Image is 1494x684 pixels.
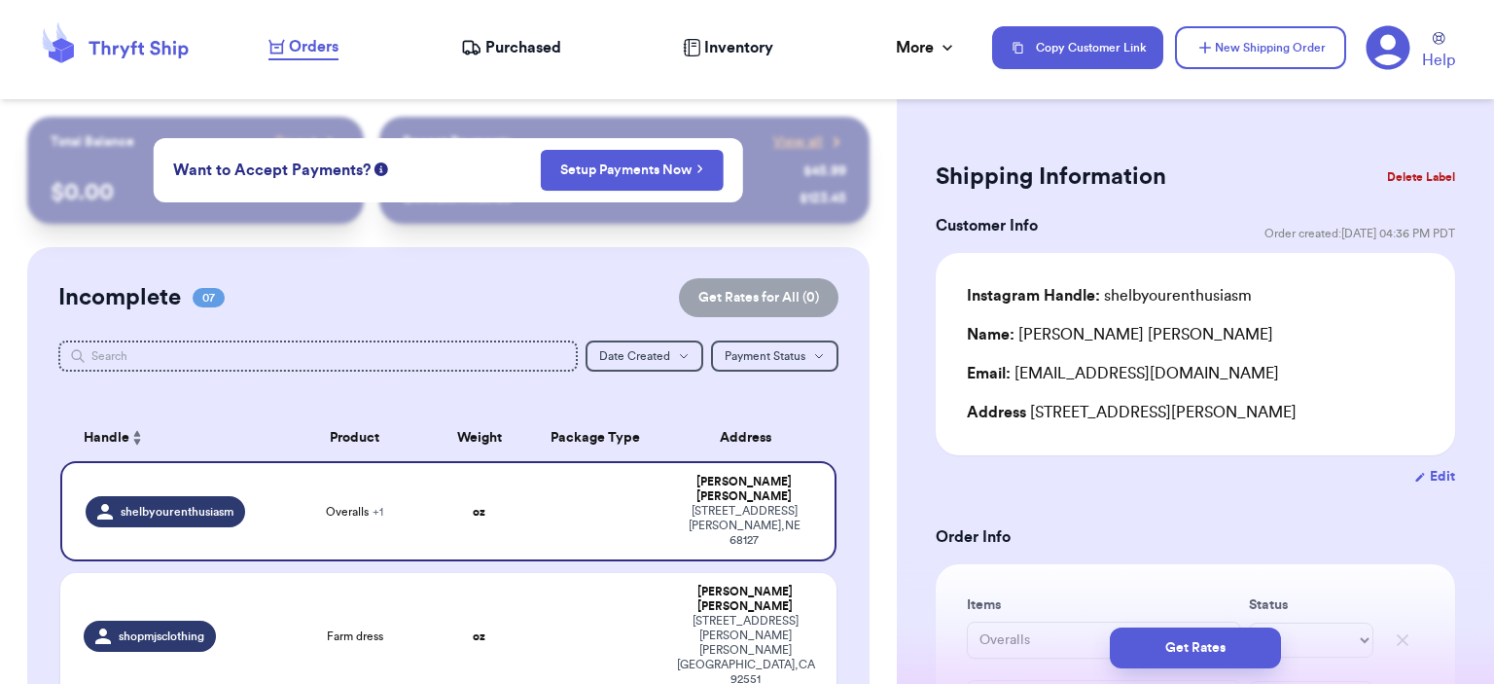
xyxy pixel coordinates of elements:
a: Orders [268,35,338,60]
p: Recent Payments [403,132,511,152]
span: Farm dress [327,629,383,644]
span: Orders [289,35,338,58]
div: [PERSON_NAME] [PERSON_NAME] [967,323,1273,346]
span: shopmjsclothing [119,629,204,644]
a: Payout [275,132,340,152]
a: View all [773,132,846,152]
div: $ 123.45 [800,189,846,208]
button: Sort ascending [129,426,145,450]
p: Total Balance [51,132,134,152]
span: Inventory [704,36,773,59]
div: [PERSON_NAME] [PERSON_NAME] [677,585,813,614]
a: Setup Payments Now [560,161,703,180]
span: Order created: [DATE] 04:36 PM PDT [1264,226,1455,241]
a: Help [1422,32,1455,72]
span: Purchased [485,36,561,59]
h2: Shipping Information [936,162,1166,193]
h2: Incomplete [58,282,181,313]
div: shelbyourenthusiasm [967,284,1252,307]
button: Setup Payments Now [540,150,724,191]
span: shelbyourenthusiasm [121,504,233,520]
th: Weight [433,414,526,461]
span: Payment Status [725,350,805,362]
button: Get Rates [1110,628,1281,668]
p: $ 0.00 [51,177,341,208]
th: Address [665,414,836,461]
span: 07 [193,288,225,307]
div: [EMAIL_ADDRESS][DOMAIN_NAME] [967,362,1424,385]
span: Date Created [599,350,670,362]
div: $ 45.99 [803,162,846,181]
button: Delete Label [1379,156,1463,198]
span: Overalls [326,504,383,520]
th: Product [277,414,433,461]
button: Date Created [586,341,703,372]
div: More [896,36,957,59]
button: Copy Customer Link [992,26,1163,69]
button: New Shipping Order [1175,26,1346,69]
th: Package Type [526,414,666,461]
span: Payout [275,132,317,152]
h3: Order Info [936,525,1455,549]
label: Items [967,595,1241,615]
span: Want to Accept Payments? [173,159,371,182]
button: Edit [1414,467,1455,486]
span: + 1 [373,506,383,518]
a: Purchased [461,36,561,59]
span: Handle [84,428,129,449]
strong: oz [473,506,485,518]
span: View all [773,132,823,152]
label: Status [1249,595,1373,615]
span: Help [1422,49,1455,72]
h3: Customer Info [936,214,1038,237]
a: Inventory [683,36,773,59]
strong: oz [473,630,485,642]
div: [STREET_ADDRESS][PERSON_NAME] [967,401,1424,424]
span: Email: [967,366,1011,381]
div: [PERSON_NAME] [PERSON_NAME] [677,475,811,504]
button: Payment Status [711,341,838,372]
span: Address [967,405,1026,420]
span: Instagram Handle: [967,288,1100,304]
div: [STREET_ADDRESS] [PERSON_NAME] , NE 68127 [677,504,811,548]
button: Get Rates for All (0) [679,278,838,317]
input: Search [58,341,578,372]
span: Name: [967,327,1014,342]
